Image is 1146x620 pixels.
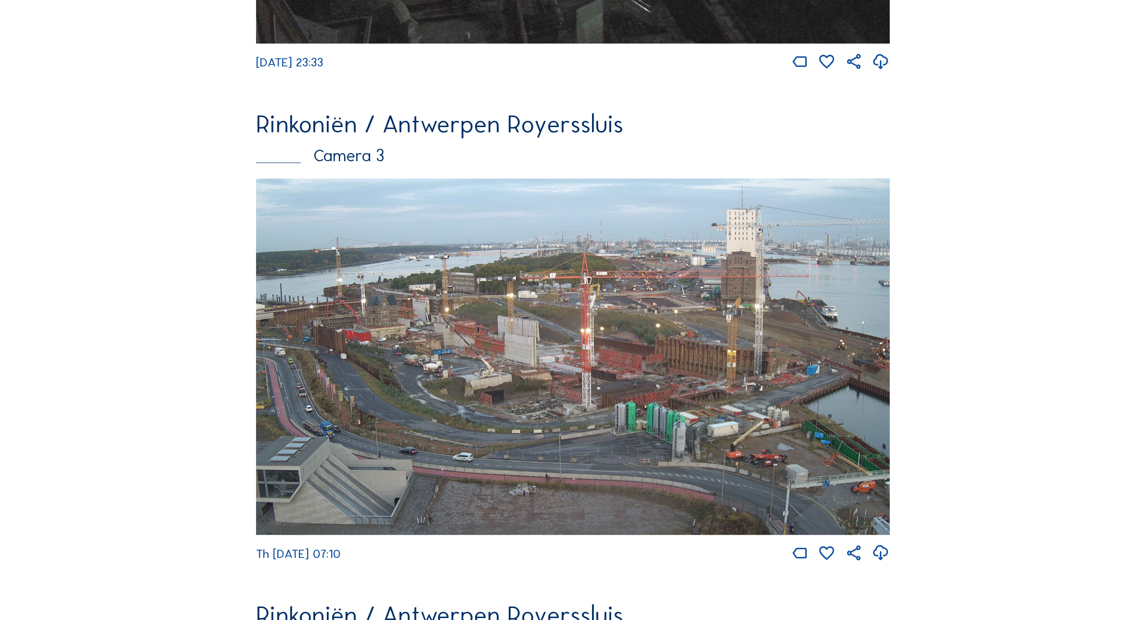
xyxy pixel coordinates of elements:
[256,179,890,535] img: Image
[256,147,890,164] div: Camera 3
[256,55,323,70] span: [DATE] 23:33
[256,112,890,136] div: Rinkoniën / Antwerpen Royerssluis
[256,546,341,561] span: Th [DATE] 07:10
